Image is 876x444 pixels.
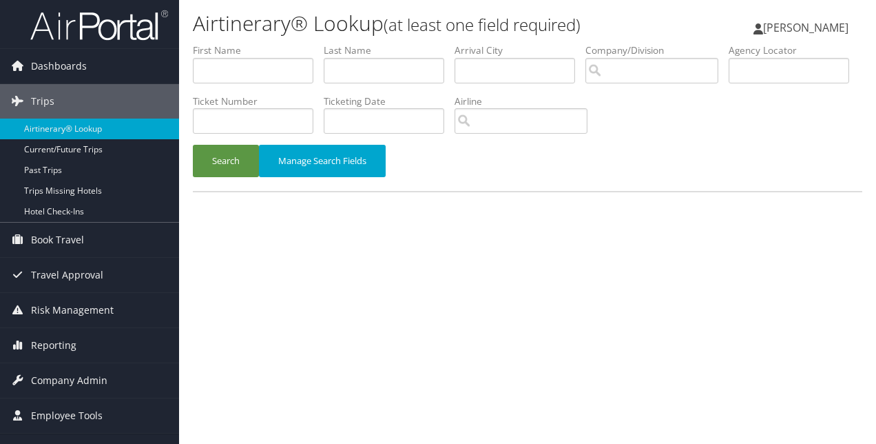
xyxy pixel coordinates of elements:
[30,9,168,41] img: airportal-logo.png
[585,43,729,57] label: Company/Division
[31,398,103,433] span: Employee Tools
[455,94,598,108] label: Airline
[259,145,386,177] button: Manage Search Fields
[193,43,324,57] label: First Name
[31,258,103,292] span: Travel Approval
[31,328,76,363] span: Reporting
[753,7,862,48] a: [PERSON_NAME]
[193,145,259,177] button: Search
[455,43,585,57] label: Arrival City
[31,84,54,119] span: Trips
[324,43,455,57] label: Last Name
[31,223,84,257] span: Book Travel
[31,363,107,398] span: Company Admin
[763,20,848,35] span: [PERSON_NAME]
[384,13,581,36] small: (at least one field required)
[193,94,324,108] label: Ticket Number
[31,49,87,83] span: Dashboards
[729,43,859,57] label: Agency Locator
[324,94,455,108] label: Ticketing Date
[193,9,639,38] h1: Airtinerary® Lookup
[31,293,114,327] span: Risk Management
